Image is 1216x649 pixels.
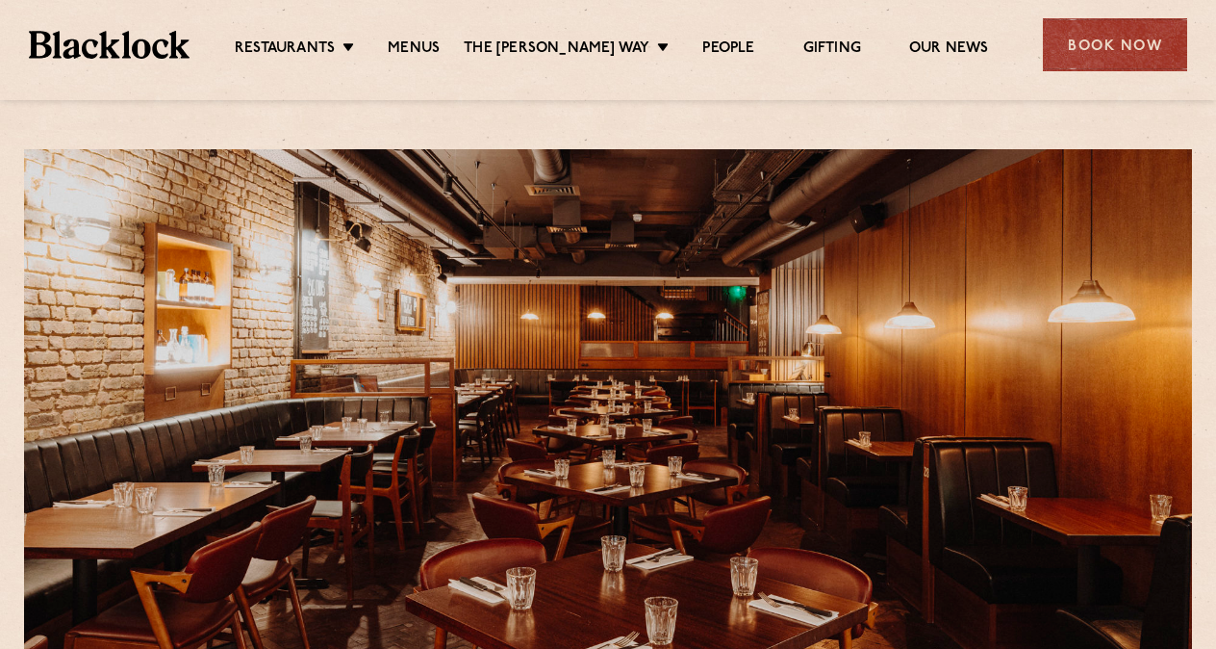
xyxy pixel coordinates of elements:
[909,39,989,61] a: Our News
[235,39,335,61] a: Restaurants
[1043,18,1187,71] div: Book Now
[702,39,754,61] a: People
[464,39,649,61] a: The [PERSON_NAME] Way
[388,39,440,61] a: Menus
[803,39,861,61] a: Gifting
[29,31,190,58] img: BL_Textured_Logo-footer-cropped.svg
